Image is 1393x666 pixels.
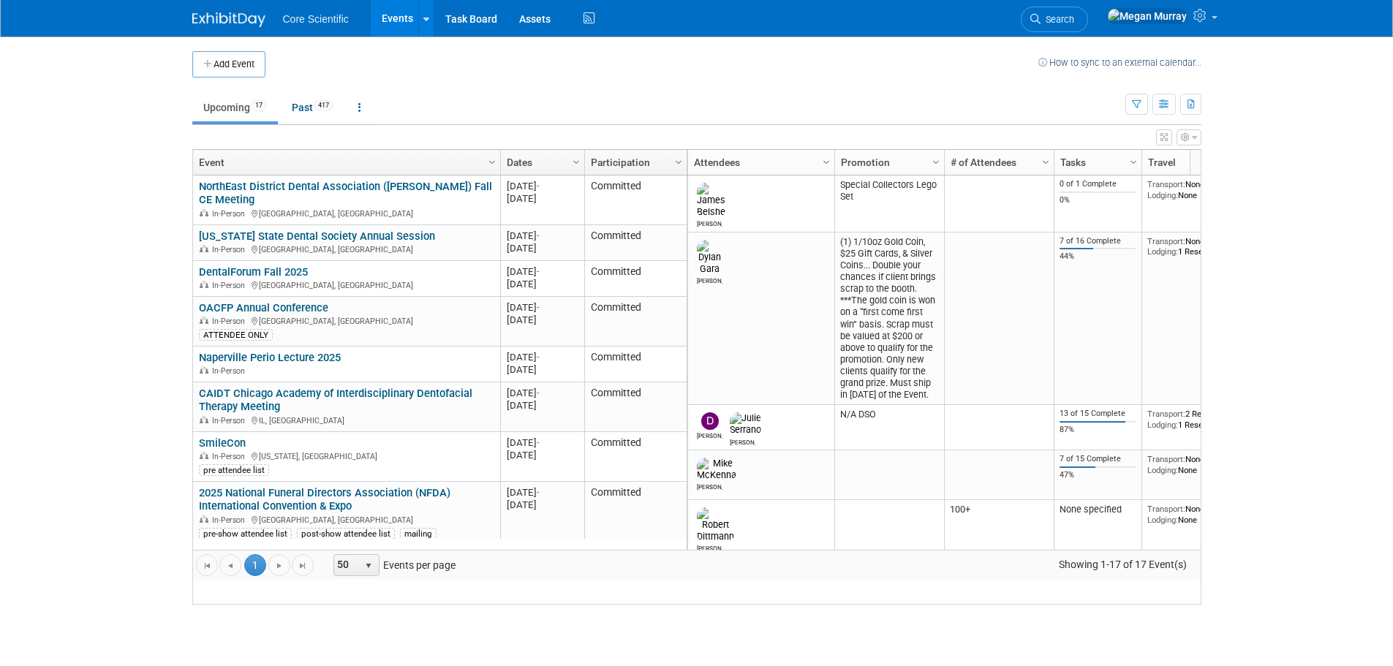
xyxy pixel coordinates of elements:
[199,513,494,526] div: [GEOGRAPHIC_DATA], [GEOGRAPHIC_DATA]
[1147,515,1178,525] span: Lodging:
[1060,251,1136,262] div: 44%
[199,207,494,219] div: [GEOGRAPHIC_DATA], [GEOGRAPHIC_DATA]
[730,436,755,446] div: Julie Serrano
[584,382,687,432] td: Committed
[1147,246,1178,257] span: Lodging:
[200,452,208,459] img: In-Person Event
[1147,179,1253,200] div: None None
[697,542,722,552] div: Robert Dittmann
[507,301,578,314] div: [DATE]
[537,181,540,192] span: -
[537,387,540,398] span: -
[584,297,687,347] td: Committed
[1147,465,1178,475] span: Lodging:
[273,560,285,572] span: Go to the next page
[1147,454,1253,475] div: None None
[507,363,578,376] div: [DATE]
[1021,7,1088,32] a: Search
[281,94,344,121] a: Past417
[697,240,722,275] img: Dylan Gara
[292,554,314,576] a: Go to the last page
[212,245,249,254] span: In-Person
[1148,150,1249,175] a: Travel
[251,100,267,111] span: 17
[537,266,540,277] span: -
[537,230,540,241] span: -
[199,486,450,513] a: 2025 National Funeral Directors Association (NFDA) International Convention & Expo
[584,482,687,545] td: Committed
[212,281,249,290] span: In-Person
[507,449,578,461] div: [DATE]
[199,180,492,207] a: NorthEast District Dental Association ([PERSON_NAME]) Fall CE Meeting
[200,317,208,324] img: In-Person Event
[701,412,719,430] img: Dan Boro
[199,150,491,175] a: Event
[930,156,942,168] span: Column Settings
[363,560,374,572] span: select
[834,405,944,450] td: N/A DSO
[537,487,540,498] span: -
[244,554,266,576] span: 1
[1060,454,1136,464] div: 7 of 15 Complete
[1038,150,1054,172] a: Column Settings
[1045,554,1200,575] span: Showing 1-17 of 17 Event(s)
[507,278,578,290] div: [DATE]
[314,100,333,111] span: 417
[584,175,687,225] td: Committed
[1041,14,1074,25] span: Search
[1040,156,1052,168] span: Column Settings
[334,555,359,575] span: 50
[537,352,540,363] span: -
[199,351,341,364] a: Naperville Perio Lecture 2025
[507,180,578,192] div: [DATE]
[484,150,500,172] a: Column Settings
[818,150,834,172] a: Column Settings
[1060,150,1132,175] a: Tasks
[820,156,832,168] span: Column Settings
[199,265,308,279] a: DentalForum Fall 2025
[200,515,208,523] img: In-Person Event
[192,94,278,121] a: Upcoming17
[507,265,578,278] div: [DATE]
[199,414,494,426] div: IL, [GEOGRAPHIC_DATA]
[212,209,249,219] span: In-Person
[219,554,241,576] a: Go to the previous page
[1060,504,1136,515] div: None specified
[1147,179,1185,189] span: Transport:
[568,150,584,172] a: Column Settings
[199,450,494,462] div: [US_STATE], [GEOGRAPHIC_DATA]
[537,302,540,313] span: -
[697,218,722,227] div: James Belshe
[951,150,1044,175] a: # of Attendees
[507,242,578,254] div: [DATE]
[199,301,328,314] a: OACFP Annual Conference
[697,481,722,491] div: Mike McKenna
[730,412,761,436] img: Julie Serrano
[671,150,687,172] a: Column Settings
[694,150,825,175] a: Attendees
[1147,420,1178,430] span: Lodging:
[1060,179,1136,189] div: 0 of 1 Complete
[1147,409,1253,430] div: 2 Reservations 1 Reservation
[1147,236,1185,246] span: Transport:
[537,437,540,448] span: -
[1147,409,1185,419] span: Transport:
[201,560,213,572] span: Go to the first page
[507,399,578,412] div: [DATE]
[841,150,935,175] a: Promotion
[697,507,734,542] img: Robert Dittmann
[268,554,290,576] a: Go to the next page
[212,317,249,326] span: In-Person
[507,150,575,175] a: Dates
[199,329,273,341] div: ATTENDEE ONLY
[199,464,269,476] div: pre attendee list
[584,432,687,482] td: Committed
[1147,190,1178,200] span: Lodging:
[697,183,725,218] img: James Belshe
[673,156,684,168] span: Column Settings
[507,436,578,449] div: [DATE]
[199,436,246,450] a: SmileCon
[199,279,494,291] div: [GEOGRAPHIC_DATA], [GEOGRAPHIC_DATA]
[507,387,578,399] div: [DATE]
[507,499,578,511] div: [DATE]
